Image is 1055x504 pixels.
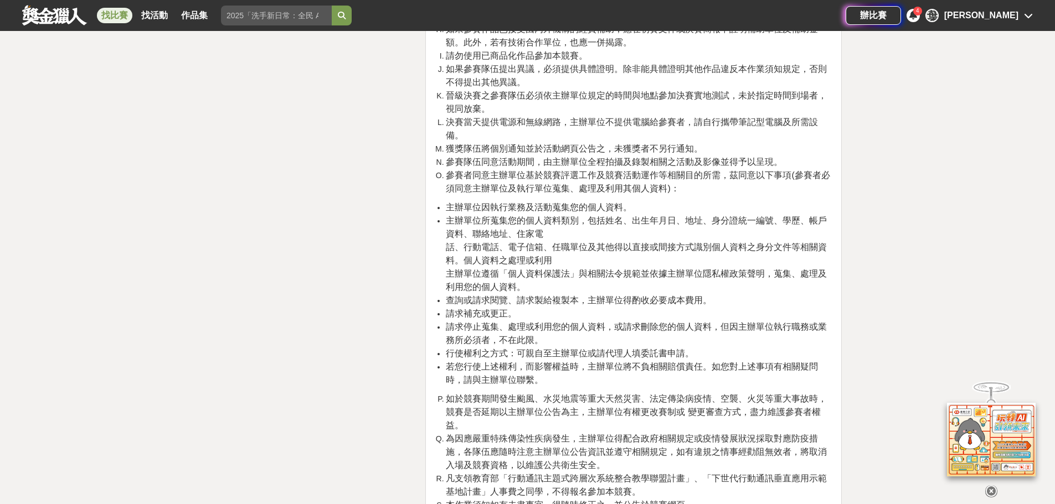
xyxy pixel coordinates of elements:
a: 找活動 [137,8,172,23]
span: 凡支領教育部「行動通訊主題式跨層次系統整合教學聯盟計畫」、「下世代行動通訊垂直應用示範基地計畫」人事費之同學，不得報名參加本競賽。 [446,474,827,496]
span: 決賽當天提供電源和無線網路，主辦單位不提供電腦給參賽者，請自行攜帶筆記型電腦及所需設備。 [446,117,818,140]
a: 辦比賽 [846,6,901,25]
a: 作品集 [177,8,212,23]
span: 如果參賽隊伍提出異議，必須提供具體證明。除非能具體證明其他作品違反本作業須知規定，否則不得提出其他異議。 [446,64,827,87]
div: 葉 [925,9,939,22]
span: 主辦單位所蒐集您的個人資料類別，包括姓名、出生年月日、地址、身分證統一編號、學歷、帳戶資料、聯絡地址、住家電 [446,216,827,238]
span: 4 [916,8,919,14]
input: 2025「洗手新日常：全民 ALL IN」洗手歌全台徵選 [221,6,332,25]
span: 晉級決賽之參賽隊伍必須依主辦單位規定的時間與地點參加決賽實地測試，未於指定時間到場者，視同放棄。 [446,91,827,113]
img: d2146d9a-e6f6-4337-9592-8cefde37ba6b.png [947,403,1036,476]
span: 請勿使用已商品化作品參加本競賽。 [446,51,588,60]
span: 請求停止蒐集、處理或利用您的個人資料，或請求刪除您的個人資料，但因主辦單位執行職務或業務所必須者，不在此限。 [446,322,827,345]
span: 參賽隊伍同意活動期間，由主辦單位全程拍攝及錄製相關之活動及影像並得予以呈現。 [446,157,783,167]
span: 行使權利之方式：可親自至主辦單位或請代理人填委託書申請。 [446,349,694,358]
span: 為因應嚴重特殊傳染性疾病發生，主辦單位得配合政府相關規定或疫情發展狀況採取對應防疫措施，各隊伍應隨時注意主辦單位公告資訊並遵守相關規定，如有違規之情事經勸阻無效者，將取消入場及競賽資格，以維護公... [446,434,827,470]
span: 若您行使上述權利，而影響權益時，主辦單位將不負相關賠償責任。如您對上述事項有相關疑問時，請與主辦單位聯繫。 [446,362,818,385]
span: 如於競賽期間發生颱風、水災地震等重大天然災害、法定傳染病疫情、空襲、火災等重大事故時，競賽是否延期以主辦單位公告為主，主辦單位有權更改賽制或 變更審查方式，盡力維護參賽者權益。 [446,394,827,430]
span: 主辦單位遵循「個人資料保護法」與相關法令規範並依據主辦單位隱私權政策聲明，蒐集、處理及利用您的個人資料。 [446,269,827,292]
span: 主辦單位因執行業務及活動蒐集您的個人資料。 [446,202,632,212]
span: 參賽者同意主辦單位基於競賽評選工作及競賽活動運作等相關目的所需，茲同意以下事項(參賽者必須同意主辦單位及執行單位蒐集、處理及利用其個人資料)： [446,170,830,193]
a: 找比賽 [97,8,132,23]
span: 查詢或請求閱覽、請求製給複製本，主辦單位得酌收必要成本費用。 [446,295,712,305]
span: 話、行動電話、電子信箱、任職單位及其他得以直接或間接方式識別個人資料之身分文件等相關資料。個人資料之處理或利用 [446,242,827,265]
span: 請求補充或更正。 [446,309,517,318]
span: 獲獎隊伍將個別通知並於活動網頁公告之，未獲獎者不另行通知。 [446,144,703,153]
div: [PERSON_NAME] [944,9,1018,22]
